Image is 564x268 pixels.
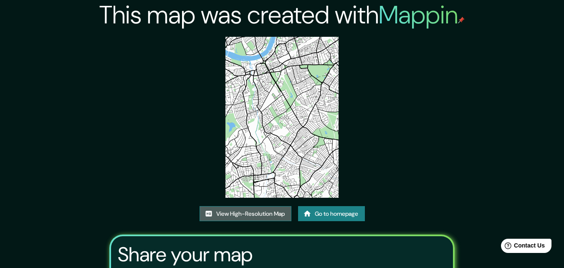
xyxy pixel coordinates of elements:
h3: Share your map [118,243,253,266]
img: created-map [225,37,339,198]
a: Go to homepage [298,206,365,222]
a: View High-Resolution Map [200,206,291,222]
img: mappin-pin [458,17,465,23]
iframe: Help widget launcher [490,235,555,259]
